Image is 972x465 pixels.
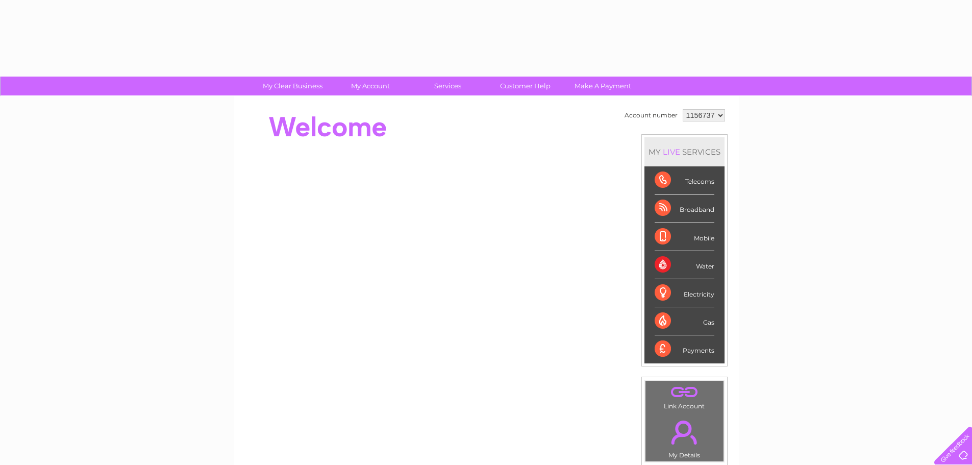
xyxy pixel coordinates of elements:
[655,223,714,251] div: Mobile
[655,279,714,307] div: Electricity
[483,77,567,95] a: Customer Help
[251,77,335,95] a: My Clear Business
[622,107,680,124] td: Account number
[644,137,725,166] div: MY SERVICES
[561,77,645,95] a: Make A Payment
[655,251,714,279] div: Water
[648,383,721,401] a: .
[661,147,682,157] div: LIVE
[655,335,714,363] div: Payments
[328,77,412,95] a: My Account
[655,194,714,223] div: Broadband
[645,380,724,412] td: Link Account
[655,307,714,335] div: Gas
[655,166,714,194] div: Telecoms
[648,414,721,450] a: .
[406,77,490,95] a: Services
[645,412,724,462] td: My Details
